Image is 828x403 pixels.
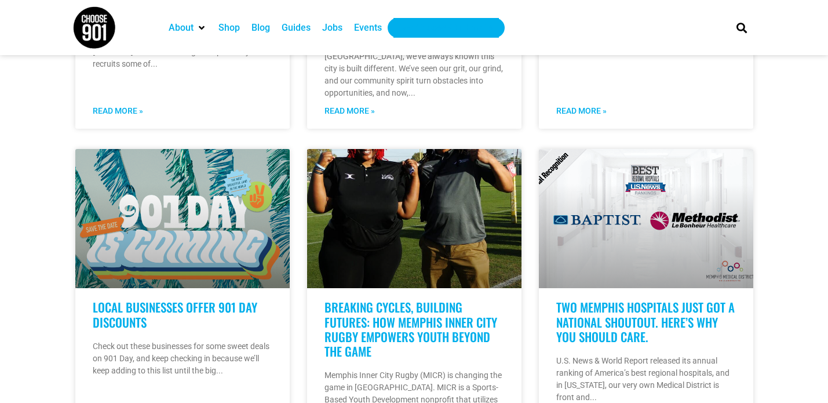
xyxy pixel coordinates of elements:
[163,18,717,38] nav: Main nav
[539,149,753,288] a: Logos of Baptist and Methodist Le Bonheur Healthcare, leading Memphis hospitals, appear over a ho...
[556,105,607,117] a: Read more about 901 Day is Here!
[322,21,342,35] a: Jobs
[732,18,751,37] div: Search
[93,298,257,331] a: Local Businesses Offer 901 Day Discounts
[218,21,240,35] a: Shop
[324,105,375,117] a: Read more about Memphis Rox Climbers Take on Mount Kenya in New Hulu Docuseries, Memphis to the M...
[324,50,504,99] p: [GEOGRAPHIC_DATA], we’ve always known this city is built different. We’ve seen our grit, our grin...
[324,298,497,360] a: Breaking Cycles, Building Futures: How Memphis Inner City Rugby Empowers Youth Beyond the Game
[93,105,143,117] a: Read more about Living and learning in the 901: A student’s guide to Memphis
[163,18,213,38] div: About
[307,149,521,288] a: Two people stand on a sports field holding up the collars of their shirts, smiling at the camera,...
[251,21,270,35] a: Blog
[282,21,311,35] a: Guides
[399,21,493,35] a: Get Choose901 Emails
[354,21,382,35] a: Events
[93,340,272,377] p: Check out these businesses for some sweet deals on 901 Day, and keep checking in because we’ll ke...
[169,21,194,35] a: About
[556,298,735,345] a: Two Memphis Hospitals Just Got a National Shoutout. Here’s Why You Should Care.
